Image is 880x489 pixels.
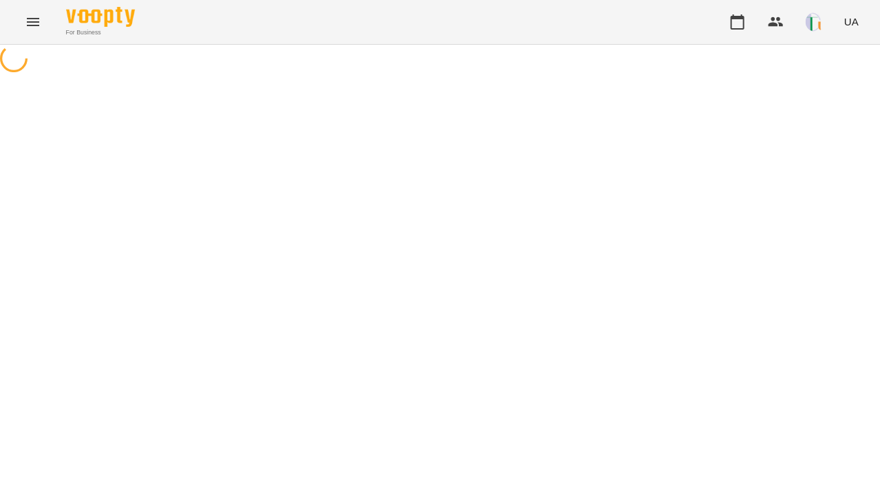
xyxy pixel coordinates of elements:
span: For Business [66,28,135,37]
span: UA [844,14,858,29]
img: 9a1d62ba177fc1b8feef1f864f620c53.png [805,12,824,32]
button: UA [838,9,863,34]
img: Voopty Logo [66,7,135,27]
button: Menu [17,6,50,39]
